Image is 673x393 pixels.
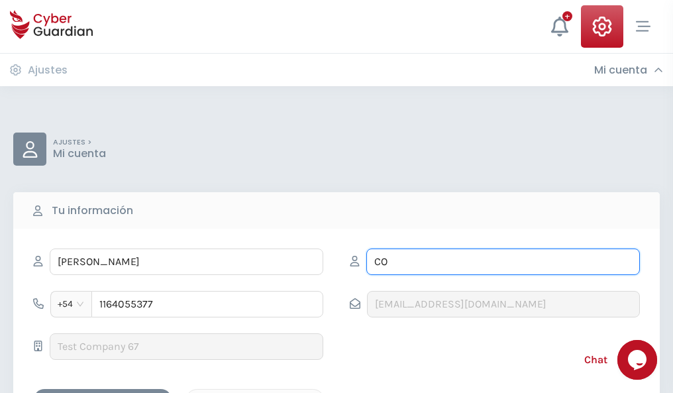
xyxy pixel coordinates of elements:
[594,64,663,77] div: Mi cuenta
[562,11,572,21] div: +
[52,203,133,219] b: Tu información
[584,352,607,368] span: Chat
[58,294,85,314] span: +54
[617,340,660,380] iframe: chat widget
[28,64,68,77] h3: Ajustes
[53,138,106,147] p: AJUSTES >
[594,64,647,77] h3: Mi cuenta
[53,147,106,160] p: Mi cuenta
